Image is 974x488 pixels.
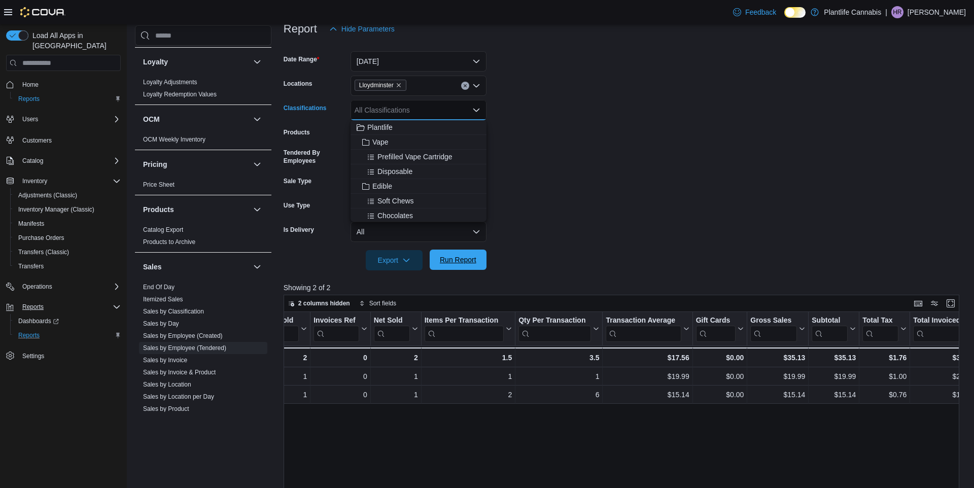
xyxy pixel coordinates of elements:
a: Sales by Location per Day [143,393,214,400]
span: Operations [22,283,52,291]
button: Loyalty [251,56,263,68]
div: $0.00 [695,352,744,364]
a: Sales by Employee (Created) [143,332,223,339]
button: Settings [2,348,125,363]
a: Home [18,79,43,91]
button: Plantlife [351,120,486,135]
button: Transfers [10,259,125,273]
button: OCM [251,113,263,125]
button: All [351,222,486,242]
span: Settings [22,352,44,360]
button: Sales [251,261,263,273]
span: HR [893,6,901,18]
span: 2 columns hidden [298,299,350,307]
label: Use Type [284,201,310,210]
span: Dashboards [14,315,121,327]
a: Reports [14,93,44,105]
div: $19.99 [812,370,856,382]
button: Disposable [351,164,486,179]
a: Sales by Employee (Tendered) [143,344,226,352]
span: Sales by Product [143,405,189,413]
div: Invoices Ref [314,316,359,342]
button: Loyalty [143,57,249,67]
button: Invoices Ref [314,316,367,342]
div: 6 [518,389,599,401]
span: Lloydminster [355,80,406,91]
div: Sales [135,281,271,456]
a: Manifests [14,218,48,230]
button: Total Invoiced [913,316,974,342]
button: [DATE] [351,51,486,72]
div: $36.89 [913,352,974,364]
span: Soft Chews [377,196,414,206]
span: Users [18,113,121,125]
span: Sales by Invoice & Product [143,368,216,376]
button: Pricing [143,159,249,169]
span: Purchase Orders [18,234,64,242]
div: Total Tax [862,316,898,326]
label: Tendered By Employees [284,149,346,165]
span: Manifests [14,218,121,230]
button: 2 columns hidden [284,297,354,309]
div: $17.56 [606,352,689,364]
div: 1 [248,389,307,401]
p: [PERSON_NAME] [908,6,966,18]
div: Transaction Average [606,316,681,326]
button: Total Tax [862,316,907,342]
div: $15.14 [812,389,856,401]
button: Users [18,113,42,125]
div: 2 [373,352,418,364]
div: $35.13 [812,352,856,364]
h3: Sales [143,262,162,272]
span: Sales by Location per Day [143,393,214,401]
span: Export [372,250,416,270]
button: Manifests [10,217,125,231]
h3: Report [284,23,317,35]
button: Export [366,250,423,270]
span: Feedback [745,7,776,17]
div: 1.5 [424,352,512,364]
span: Purchase Orders [14,232,121,244]
div: 3.5 [518,352,599,364]
span: Reports [14,329,121,341]
a: Feedback [729,2,780,22]
div: Qty Per Transaction [518,316,591,326]
button: Hide Parameters [325,19,399,39]
a: Products to Archive [143,238,195,246]
button: Clear input [461,82,469,90]
span: Itemized Sales [143,295,183,303]
div: $19.99 [606,370,689,382]
h3: Products [143,204,174,215]
button: Close list of options [472,106,480,114]
a: Sales by Invoice & Product [143,369,216,376]
span: Lloydminster [359,80,394,90]
div: $35.13 [750,352,805,364]
button: Home [2,77,125,92]
div: OCM [135,133,271,150]
span: Chocolates [377,211,413,221]
button: Customers [2,132,125,147]
span: Sales by Day [143,320,179,328]
div: Subtotal [812,316,848,342]
label: Classifications [284,104,327,112]
span: Price Sheet [143,181,175,189]
span: Inventory [18,175,121,187]
button: Inventory [18,175,51,187]
a: Inventory Manager (Classic) [14,203,98,216]
span: Home [18,78,121,91]
span: Reports [18,301,121,313]
button: Display options [928,297,941,309]
span: End Of Day [143,283,175,291]
div: Loyalty [135,76,271,104]
span: Sales by Invoice [143,356,187,364]
div: $15.14 [750,389,805,401]
button: Pricing [251,158,263,170]
img: Cova [20,7,65,17]
span: Disposable [377,166,412,177]
span: Load All Apps in [GEOGRAPHIC_DATA] [28,30,121,51]
div: Invoices Sold [248,316,299,326]
span: Loyalty Redemption Values [143,90,217,98]
div: Net Sold [373,316,409,326]
button: Subtotal [812,316,856,342]
button: Net Sold [373,316,418,342]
